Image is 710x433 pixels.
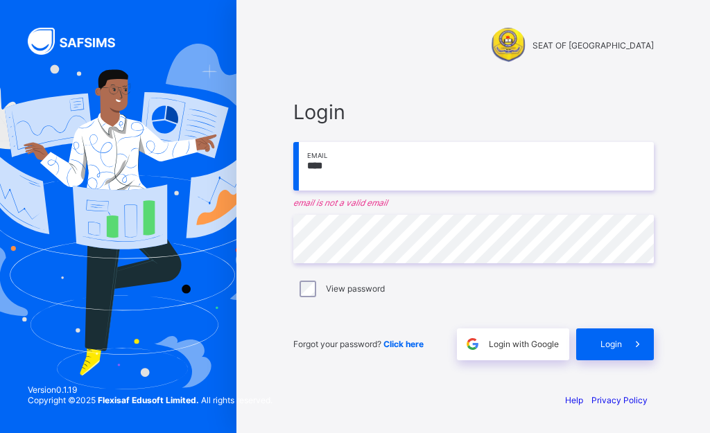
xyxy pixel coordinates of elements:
[565,395,583,405] a: Help
[326,283,385,294] label: View password
[465,336,480,352] img: google.396cfc9801f0270233282035f929180a.svg
[28,385,272,395] span: Version 0.1.19
[28,28,132,55] img: SAFSIMS Logo
[591,395,648,405] a: Privacy Policy
[98,395,199,405] strong: Flexisaf Edusoft Limited.
[293,100,654,124] span: Login
[489,339,559,349] span: Login with Google
[293,197,654,208] em: email is not a valid email
[532,40,654,51] span: SEAT OF [GEOGRAPHIC_DATA]
[28,395,272,405] span: Copyright © 2025 All rights reserved.
[600,339,622,349] span: Login
[383,339,424,349] a: Click here
[293,339,424,349] span: Forgot your password?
